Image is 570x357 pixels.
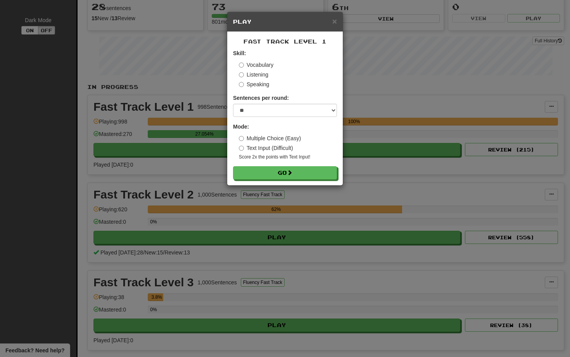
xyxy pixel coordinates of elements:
[332,17,337,25] button: Close
[239,136,244,141] input: Multiple Choice (Easy)
[239,80,269,88] label: Speaking
[239,146,244,151] input: Text Input (Difficult)
[239,82,244,87] input: Speaking
[239,61,273,69] label: Vocabulary
[244,38,326,45] span: Fast Track Level 1
[332,17,337,26] span: ×
[239,134,301,142] label: Multiple Choice (Easy)
[233,50,246,56] strong: Skill:
[239,71,268,78] label: Listening
[233,124,249,130] strong: Mode:
[239,63,244,68] input: Vocabulary
[233,18,337,26] h5: Play
[239,72,244,77] input: Listening
[233,166,337,179] button: Go
[239,154,337,160] small: Score 2x the points with Text Input !
[233,94,289,102] label: Sentences per round:
[239,144,293,152] label: Text Input (Difficult)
